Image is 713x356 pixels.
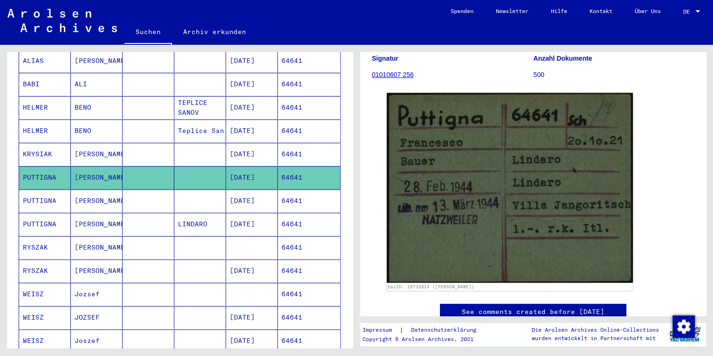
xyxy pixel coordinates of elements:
[278,213,340,236] mat-cell: 64641
[363,325,399,335] a: Impressum
[388,284,474,289] a: DocID: 10732024 ([PERSON_NAME])
[19,329,71,352] mat-cell: WEISZ
[19,143,71,166] mat-cell: KRYSIAK
[226,96,278,119] mat-cell: [DATE]
[71,166,123,189] mat-cell: [PERSON_NAME]
[278,96,340,119] mat-cell: 64641
[363,325,487,335] div: |
[19,119,71,142] mat-cell: HELMER
[278,49,340,72] mat-cell: 64641
[226,329,278,352] mat-cell: [DATE]
[226,119,278,142] mat-cell: [DATE]
[278,119,340,142] mat-cell: 64641
[226,259,278,282] mat-cell: [DATE]
[71,259,123,282] mat-cell: [PERSON_NAME]
[19,259,71,282] mat-cell: RYSZAK
[372,55,398,62] b: Signatur
[174,119,226,142] mat-cell: Teplice San
[174,96,226,119] mat-cell: TEPLICE SANOV
[71,73,123,96] mat-cell: ALI
[7,9,117,32] img: Arolsen_neg.svg
[278,306,340,329] mat-cell: 64641
[462,307,604,317] a: See comments created before [DATE]
[226,306,278,329] mat-cell: [DATE]
[226,189,278,212] mat-cell: [DATE]
[172,21,257,43] a: Archiv erkunden
[71,329,123,352] mat-cell: Joszef
[71,236,123,259] mat-cell: [PERSON_NAME]
[387,93,633,283] img: 001.jpg
[278,236,340,259] mat-cell: 64641
[19,73,71,96] mat-cell: BABI
[278,283,340,306] mat-cell: 64641
[372,71,414,78] a: 01010607 256
[19,166,71,189] mat-cell: PUTTIGNA
[71,189,123,212] mat-cell: [PERSON_NAME]
[531,326,658,334] p: Die Arolsen Archives Online-Collections
[278,73,340,96] mat-cell: 64641
[278,166,340,189] mat-cell: 64641
[672,315,695,338] img: Zustimmung ändern
[534,55,592,62] b: Anzahl Dokumente
[278,189,340,212] mat-cell: 64641
[278,143,340,166] mat-cell: 64641
[19,236,71,259] mat-cell: RYSZAK
[19,49,71,72] mat-cell: ALIAS
[534,70,695,80] p: 500
[19,283,71,306] mat-cell: WEISZ
[278,329,340,352] mat-cell: 64641
[404,325,487,335] a: Datenschutzerklärung
[667,322,702,346] img: yv_logo.png
[226,73,278,96] mat-cell: [DATE]
[226,166,278,189] mat-cell: [DATE]
[71,119,123,142] mat-cell: BENO
[71,283,123,306] mat-cell: Jozsef
[71,306,123,329] mat-cell: JOZSEF
[19,96,71,119] mat-cell: HELMER
[19,189,71,212] mat-cell: PUTTIGNA
[19,306,71,329] mat-cell: WEISZ
[71,96,123,119] mat-cell: BENO
[71,213,123,236] mat-cell: [PERSON_NAME]
[278,259,340,282] mat-cell: 64641
[124,21,172,45] a: Suchen
[226,49,278,72] mat-cell: [DATE]
[71,143,123,166] mat-cell: [PERSON_NAME]
[531,334,658,342] p: wurden entwickelt in Partnerschaft mit
[226,143,278,166] mat-cell: [DATE]
[363,335,487,343] p: Copyright © Arolsen Archives, 2021
[683,8,693,15] span: DE
[174,213,226,236] mat-cell: LINDARO
[19,213,71,236] mat-cell: PUTTIGNA
[226,213,278,236] mat-cell: [DATE]
[71,49,123,72] mat-cell: [PERSON_NAME]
